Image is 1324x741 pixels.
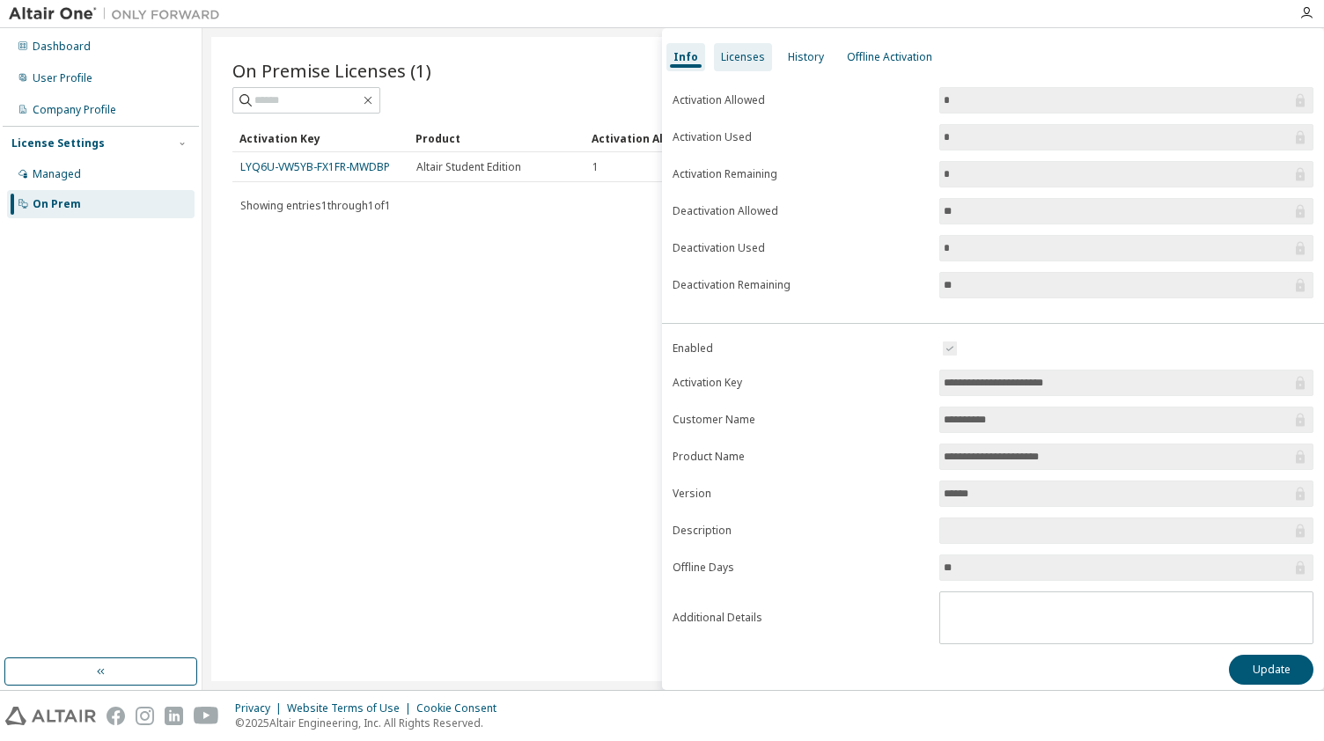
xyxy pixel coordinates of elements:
div: On Prem [33,197,81,211]
div: Product [416,124,577,152]
span: Altair Student Edition [416,160,521,174]
div: Privacy [235,701,287,715]
div: Licenses [721,50,765,64]
img: instagram.svg [136,707,154,725]
label: Deactivation Used [673,241,929,255]
img: Altair One [9,5,229,23]
label: Activation Allowed [673,93,929,107]
div: Dashboard [33,40,91,54]
div: Info [673,50,698,64]
label: Activation Key [673,376,929,390]
label: Activation Remaining [673,167,929,181]
span: Showing entries 1 through 1 of 1 [240,198,391,213]
div: History [788,50,824,64]
label: Description [673,524,929,538]
label: Version [673,487,929,501]
label: Offline Days [673,561,929,575]
img: linkedin.svg [165,707,183,725]
span: On Premise Licenses (1) [232,58,431,83]
div: User Profile [33,71,92,85]
span: 1 [592,160,599,174]
label: Product Name [673,450,929,464]
label: Activation Used [673,130,929,144]
div: Activation Allowed [592,124,754,152]
div: Company Profile [33,103,116,117]
p: © 2025 Altair Engineering, Inc. All Rights Reserved. [235,715,507,730]
div: Cookie Consent [416,701,507,715]
label: Enabled [673,341,929,356]
label: Deactivation Allowed [673,204,929,218]
div: Offline Activation [847,50,932,64]
label: Deactivation Remaining [673,278,929,292]
label: Customer Name [673,413,929,427]
img: youtube.svg [194,707,219,725]
label: Additional Details [673,611,929,625]
a: LYQ6U-VW5YB-FX1FR-MWDBP [240,159,390,174]
img: facebook.svg [107,707,125,725]
div: Activation Key [239,124,401,152]
img: altair_logo.svg [5,707,96,725]
div: Website Terms of Use [287,701,416,715]
button: Update [1229,655,1313,685]
div: Managed [33,167,81,181]
div: License Settings [11,136,105,150]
